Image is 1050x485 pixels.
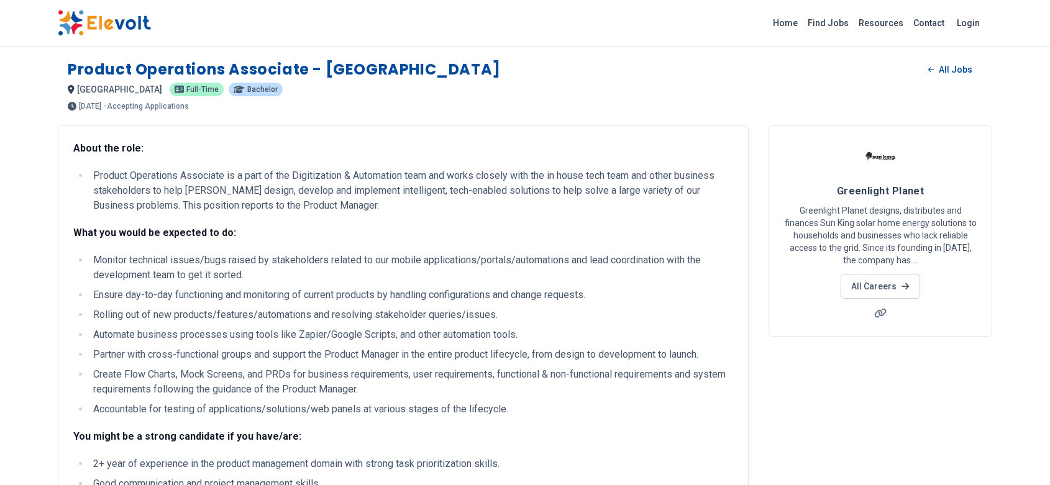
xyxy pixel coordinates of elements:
[89,456,733,471] li: 2+ year of experience in the product management domain with strong task prioritization skills.
[865,141,896,172] img: Greenlight Planet
[89,367,733,397] li: Create Flow Charts, Mock Screens, and PRDs for business requirements, user requirements, function...
[841,274,920,299] a: All Careers
[908,13,949,33] a: Contact
[89,307,733,322] li: Rolling out of new products/features/automations and resolving stakeholder queries/issues.
[186,86,219,93] span: Full-time
[77,84,162,94] span: [GEOGRAPHIC_DATA]
[68,60,501,79] h1: Product Operations Associate - [GEOGRAPHIC_DATA]
[803,13,854,33] a: Find Jobs
[854,13,908,33] a: Resources
[73,142,144,154] strong: About the role:
[73,227,236,238] strong: What you would be expected to do:
[949,11,987,35] a: Login
[89,402,733,417] li: Accountable for testing of applications/solutions/web panels at various stages of the lifecycle.
[89,168,733,213] li: Product Operations Associate is a part of the Digitization & Automation team and works closely wi...
[58,10,151,36] img: Elevolt
[104,102,189,110] p: - Accepting Applications
[89,253,733,283] li: Monitor technical issues/bugs raised by stakeholders related to our mobile applications/portals/a...
[73,430,301,442] strong: You might be a strong candidate if you have/are:
[89,327,733,342] li: Automate business processes using tools like Zapier/Google Scripts, and other automation tools.
[89,347,733,362] li: Partner with cross-functional groups and support the Product Manager in the entire product lifecy...
[89,288,733,302] li: Ensure day-to-day functioning and monitoring of current products by handling configurations and c...
[918,60,982,79] a: All Jobs
[768,13,803,33] a: Home
[247,86,278,93] span: Bachelor
[79,102,101,110] span: [DATE]
[784,204,977,266] p: Greenlight Planet designs, distributes and finances Sun King solar home energy solutions to house...
[837,185,924,197] span: Greenlight Planet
